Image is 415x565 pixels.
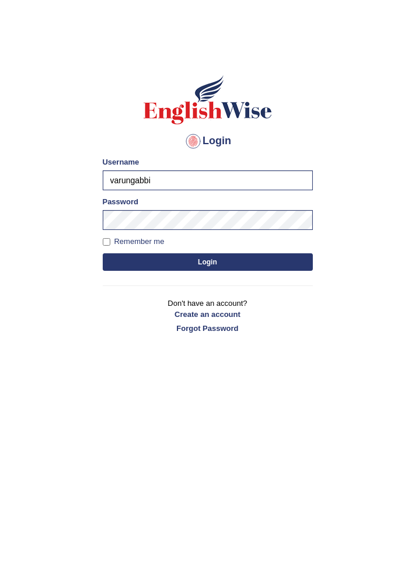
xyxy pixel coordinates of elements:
label: Remember me [103,236,165,247]
input: Remember me [103,238,110,246]
button: Login [103,253,313,271]
label: Password [103,196,138,207]
a: Create an account [103,309,313,320]
label: Username [103,156,140,168]
p: Don't have an account? [103,298,313,334]
a: Forgot Password [103,323,313,334]
img: Logo of English Wise sign in for intelligent practice with AI [141,74,274,126]
h4: Login [103,132,313,151]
